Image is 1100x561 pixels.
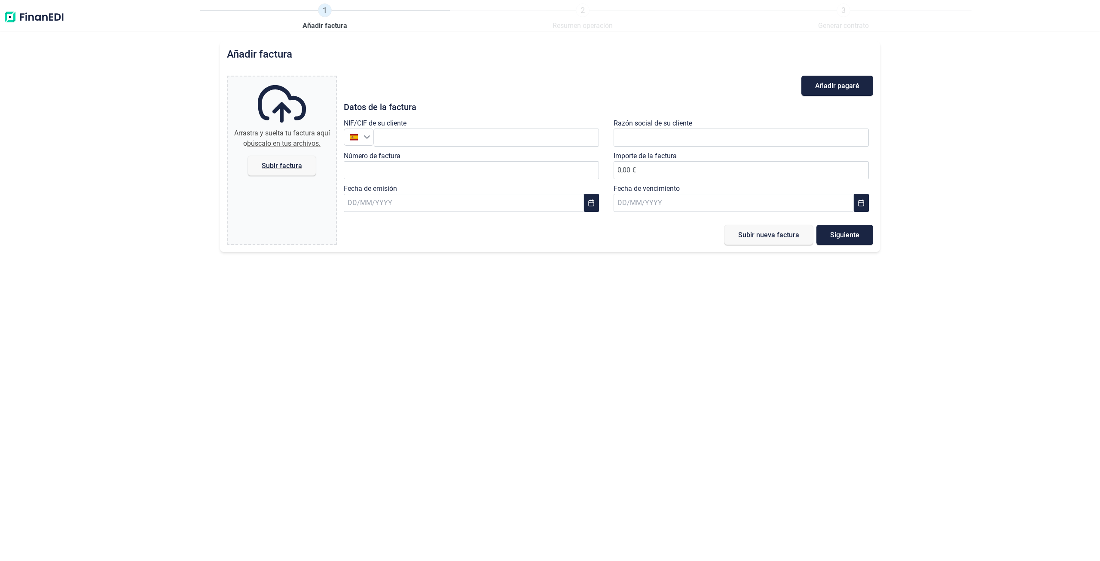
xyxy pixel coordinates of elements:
[614,118,692,129] label: Razón social de su cliente
[3,3,64,31] img: Logo de aplicación
[231,128,333,149] div: Arrastra y suelta tu factura aquí o
[830,232,859,238] span: Siguiente
[344,118,406,129] label: NIF/CIF de su cliente
[614,184,680,194] label: Fecha de vencimiento
[614,151,677,161] label: Importe de la factura
[344,194,584,212] input: DD/MM/YYYY
[724,225,813,245] button: Subir nueva factura
[227,48,292,60] h2: Añadir factura
[318,3,332,17] span: 1
[584,194,599,212] button: Choose Date
[364,129,373,145] div: Seleccione un país
[344,103,873,111] h3: Datos de la factura
[247,139,321,147] span: búscalo en tus archivos.
[738,232,799,238] span: Subir nueva factura
[302,3,347,31] a: 1Añadir factura
[614,194,854,212] input: DD/MM/YYYY
[816,225,873,245] button: Siguiente
[815,83,859,89] span: Añadir pagaré
[262,162,302,169] span: Subir factura
[854,194,869,212] button: Choose Date
[344,151,400,161] label: Número de factura
[350,133,358,141] img: ES
[344,184,397,194] label: Fecha de emisión
[302,21,347,31] span: Añadir factura
[801,76,873,96] button: Añadir pagaré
